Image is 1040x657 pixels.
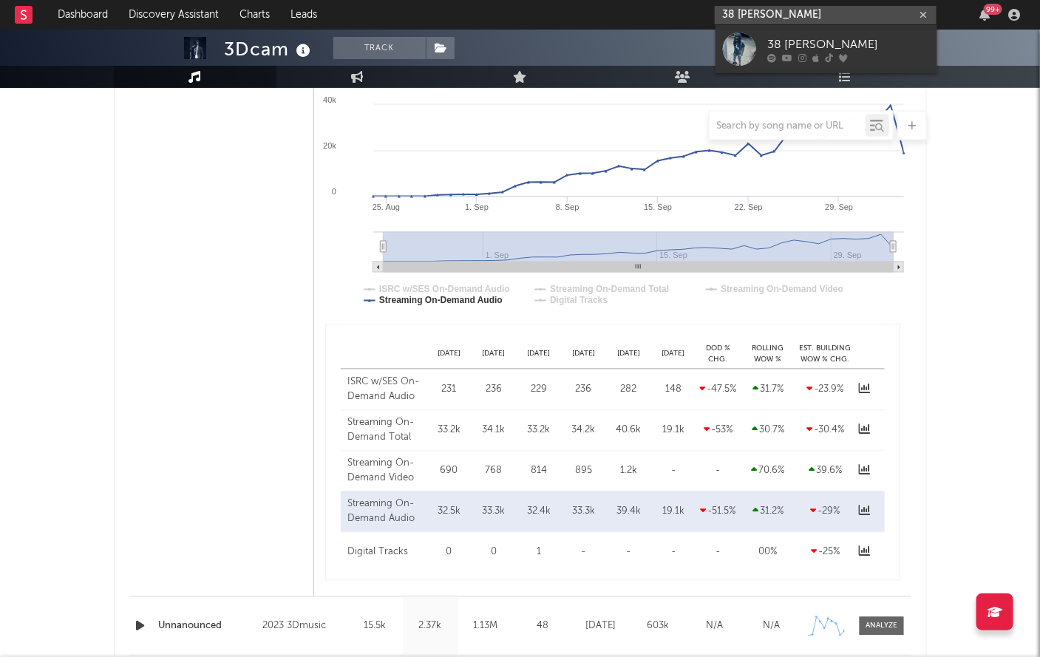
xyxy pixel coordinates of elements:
[475,545,513,560] div: 0
[744,423,792,438] div: 30.7 %
[333,37,426,59] button: Track
[520,423,558,438] div: 33.2k
[565,545,602,560] div: -
[800,545,852,560] div: -25 %
[700,505,737,520] div: -51.5 %
[565,505,602,520] div: 33.3k
[565,464,602,479] div: 895
[430,383,468,398] div: 231
[710,120,866,132] input: Search by song name or URL
[715,6,937,24] input: Search for artists
[465,203,489,212] text: 1. Sep
[800,423,852,438] div: -30.4 %
[520,383,558,398] div: 229
[696,344,741,365] div: DoD % Chg.
[606,349,651,360] div: [DATE]
[655,464,693,479] div: -
[561,349,606,360] div: [DATE]
[800,505,852,520] div: -29 %
[472,349,517,360] div: [DATE]
[633,619,683,634] div: 603k
[331,188,336,197] text: 0
[800,464,852,479] div: 39.6 %
[700,423,737,438] div: -53 %
[159,619,256,634] a: Unnanounced
[690,619,740,634] div: N/A
[655,545,693,560] div: -
[555,203,579,212] text: 8. Sep
[462,619,510,634] div: 1.13M
[796,344,855,365] div: Est. Building WoW % Chg.
[348,545,424,560] div: Digital Tracks
[348,416,424,445] div: Streaming On-Demand Total
[700,464,737,479] div: -
[565,383,602,398] div: 236
[520,505,558,520] div: 32.4k
[744,383,792,398] div: 31.7 %
[517,349,562,360] div: [DATE]
[323,142,336,151] text: 20k
[430,505,468,520] div: 32.5k
[372,203,399,212] text: 25. Aug
[520,545,558,560] div: 1
[700,545,737,560] div: -
[655,423,693,438] div: 19.1k
[348,457,424,486] div: Streaming On-Demand Video
[644,203,672,212] text: 15. Sep
[800,383,852,398] div: -23.9 %
[262,618,343,636] div: 2023 3Dmusic
[430,464,468,479] div: 690
[610,383,648,398] div: 282
[225,37,315,61] div: 3Dcam
[721,285,843,295] text: Streaming On-Demand Video
[610,423,648,438] div: 40.6k
[744,505,792,520] div: 31.2 %
[379,296,503,306] text: Streaming On-Demand Audio
[379,285,510,295] text: ISRC w/SES On-Demand Audio
[577,619,626,634] div: [DATE]
[517,619,569,634] div: 48
[426,349,472,360] div: [DATE]
[744,464,792,479] div: 70.6 %
[430,423,468,438] div: 33.2k
[475,464,513,479] div: 768
[520,464,558,479] div: 814
[651,349,696,360] div: [DATE]
[741,344,796,365] div: Rolling WoW % Chg.
[979,9,990,21] button: 99+
[610,505,648,520] div: 39.4k
[565,423,602,438] div: 34.2k
[407,619,455,634] div: 2.37k
[475,423,513,438] div: 34.1k
[767,35,930,53] div: 38 [PERSON_NAME]
[475,383,513,398] div: 236
[475,505,513,520] div: 33.3k
[984,4,1002,15] div: 99 +
[747,619,797,634] div: N/A
[351,619,399,634] div: 15.5k
[550,296,608,306] text: Digital Tracks
[744,545,792,560] div: 0 0 %
[323,95,336,104] text: 40k
[610,545,648,560] div: -
[700,383,737,398] div: -47.5 %
[734,203,762,212] text: 22. Sep
[825,203,853,212] text: 29. Sep
[610,464,648,479] div: 1.2k
[655,505,693,520] div: 19.1k
[716,25,937,73] a: 38 [PERSON_NAME]
[348,497,424,526] div: Streaming On-Demand Audio
[348,375,424,404] div: ISRC w/SES On-Demand Audio
[430,545,468,560] div: 0
[655,383,693,398] div: 148
[550,285,669,295] text: Streaming On-Demand Total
